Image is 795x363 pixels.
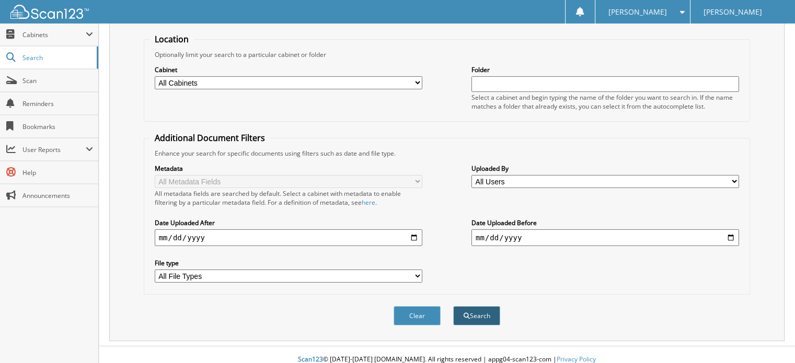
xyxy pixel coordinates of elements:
[149,50,745,59] div: Optionally limit your search to a particular cabinet or folder
[22,191,93,200] span: Announcements
[22,168,93,177] span: Help
[149,132,270,144] legend: Additional Document Filters
[10,5,89,19] img: scan123-logo-white.svg
[608,9,667,15] span: [PERSON_NAME]
[394,306,441,325] button: Clear
[743,313,795,363] iframe: Chat Widget
[155,259,422,267] label: File type
[471,93,739,111] div: Select a cabinet and begin typing the name of the folder you want to search in. If the name match...
[155,65,422,74] label: Cabinet
[471,229,739,246] input: end
[155,229,422,246] input: start
[22,53,91,62] span: Search
[149,33,194,45] legend: Location
[704,9,762,15] span: [PERSON_NAME]
[22,99,93,108] span: Reminders
[155,218,422,227] label: Date Uploaded After
[22,76,93,85] span: Scan
[471,164,739,173] label: Uploaded By
[453,306,500,325] button: Search
[362,198,375,207] a: here
[155,189,422,207] div: All metadata fields are searched by default. Select a cabinet with metadata to enable filtering b...
[22,145,86,154] span: User Reports
[22,30,86,39] span: Cabinets
[149,149,745,158] div: Enhance your search for specific documents using filters such as date and file type.
[155,164,422,173] label: Metadata
[471,218,739,227] label: Date Uploaded Before
[471,65,739,74] label: Folder
[22,122,93,131] span: Bookmarks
